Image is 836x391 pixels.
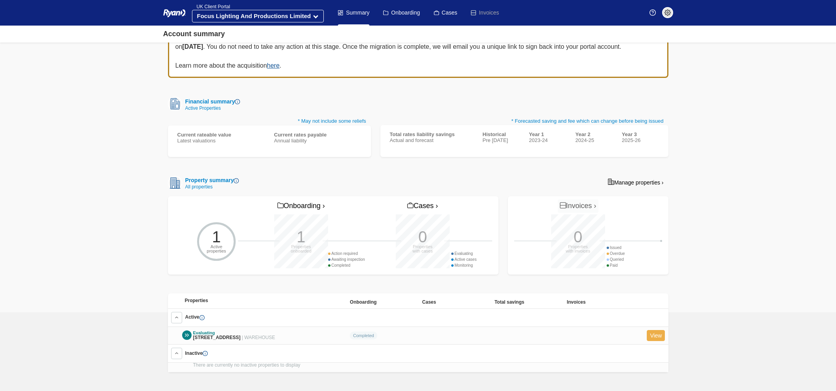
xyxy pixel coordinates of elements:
p: * May not include some reliefs [168,117,371,125]
div: Following [PERSON_NAME] acquisition of Altus UK Property Tax, the portal will migrate from [GEOGR... [168,25,668,78]
div: Queried [607,256,625,262]
div: Current rateable value [177,132,265,138]
p: * Forecasted saving and fee which can change before being issued [380,117,668,125]
div: Latest valuations [177,138,265,144]
a: Cases › [405,199,440,213]
div: Action required [328,251,365,256]
div: Completed [328,262,365,268]
span: Onboarding [350,299,376,305]
div: Current rates payable [274,132,362,138]
div: Year 3 [622,131,659,137]
span: Properties [185,298,208,303]
a: here [267,62,280,69]
div: Total rates liability savings [390,131,473,137]
span: Invoices [567,299,586,305]
div: All properties [182,184,239,189]
img: Help [650,9,656,16]
div: Evaluating [451,251,477,256]
b: [DATE] [182,43,203,50]
div: Annual liability [274,138,362,144]
a: View [647,330,665,341]
span: Active [185,314,205,320]
div: Year 1 [529,131,566,137]
div: Year 2 [576,131,613,137]
div: Issued [607,245,625,251]
div: Active Properties [182,106,240,111]
div: Historical [483,131,520,137]
div: Paid [607,262,625,268]
div: Overdue [607,251,625,256]
a: Onboarding › [275,199,327,213]
span: Inactive [185,350,208,356]
div: Monitoring [451,262,477,268]
div: Active cases [451,256,477,262]
button: Focus Lighting And Productions Limited [192,10,324,22]
div: 2023-24 [529,137,566,143]
div: 2024-25 [576,137,613,143]
div: Financial summary [182,98,240,106]
div: Evaluating [193,330,275,336]
img: settings [664,9,671,16]
span: | WAREHOUSE [242,335,275,340]
span: [STREET_ADDRESS] [193,335,241,340]
div: Actual and forecast [390,137,473,143]
div: Property summary [182,176,239,184]
span: Total savings [495,299,524,305]
div: Awaiting inspection [328,256,365,262]
span: Cases [422,299,436,305]
strong: Focus Lighting And Productions Limited [197,13,311,19]
span: UK Client Portal [192,4,230,9]
a: Manage properties › [603,176,668,188]
div: Completed [350,332,377,339]
div: 2025-26 [622,137,659,143]
div: Account summary [163,29,225,39]
span: There are currently no inactive properties to display [193,362,301,368]
div: Pre [DATE] [483,137,520,143]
